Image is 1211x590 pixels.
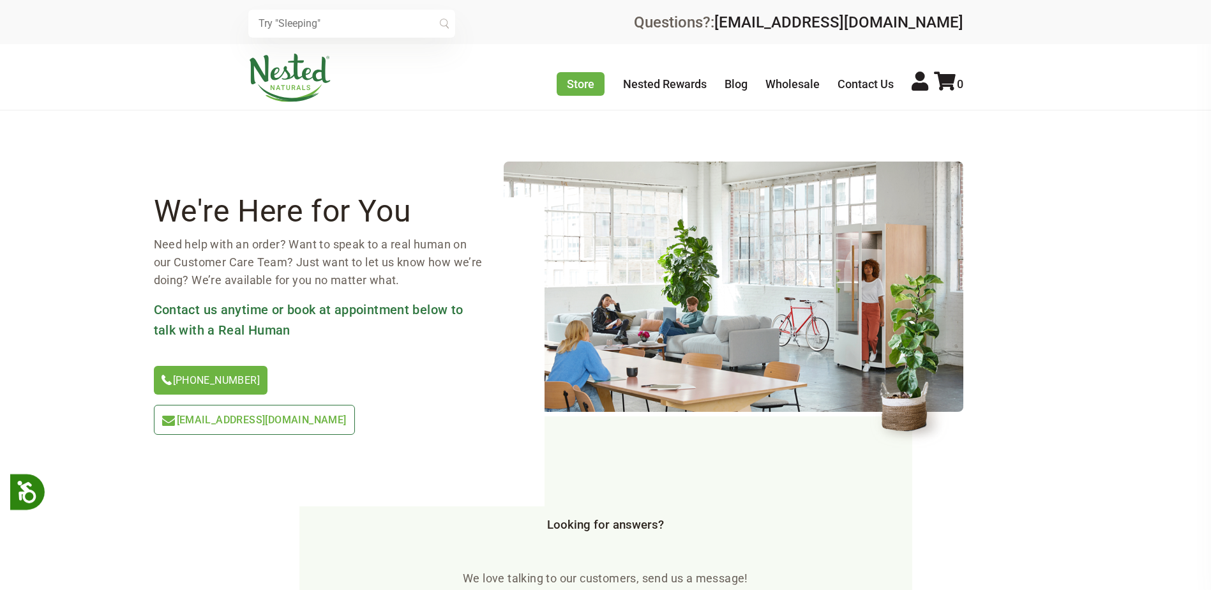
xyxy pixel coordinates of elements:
[154,366,268,395] a: [PHONE_NUMBER]
[154,197,483,225] h2: We're Here for You
[557,72,605,96] a: Store
[714,13,963,31] a: [EMAIL_ADDRESS][DOMAIN_NAME]
[177,414,347,426] span: [EMAIL_ADDRESS][DOMAIN_NAME]
[634,15,963,30] div: Questions?:
[934,77,963,91] a: 0
[162,416,175,426] img: icon-email-light-green.svg
[154,236,483,289] p: Need help with an order? Want to speak to a real human on our Customer Care Team? Just want to le...
[504,162,963,412] img: contact-header.png
[248,518,963,533] h3: Looking for answers?
[154,405,355,435] a: [EMAIL_ADDRESS][DOMAIN_NAME]
[957,77,963,91] span: 0
[623,77,707,91] a: Nested Rewards
[154,299,483,340] h3: Contact us anytime or book at appointment below to talk with a Real Human
[869,257,963,448] img: contact-header-flower.png
[838,77,894,91] a: Contact Us
[248,54,331,102] img: Nested Naturals
[248,10,455,38] input: Try "Sleeping"
[725,77,748,91] a: Blog
[765,77,820,91] a: Wholesale
[162,375,172,385] img: icon-phone.svg
[350,570,861,587] p: We love talking to our customers, send us a message!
